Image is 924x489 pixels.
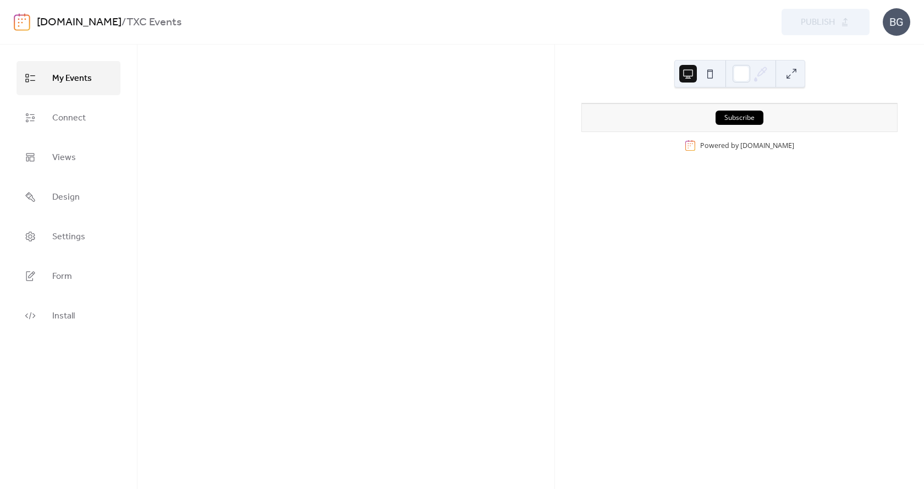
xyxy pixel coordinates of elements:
[122,12,127,33] b: /
[52,109,86,127] span: Connect
[52,70,92,87] span: My Events
[16,180,120,214] a: Design
[16,259,120,293] a: Form
[52,228,85,246] span: Settings
[16,61,120,95] a: My Events
[52,149,76,167] span: Views
[883,8,910,36] div: BG
[740,141,794,150] a: [DOMAIN_NAME]
[14,13,30,31] img: logo
[37,12,122,33] a: [DOMAIN_NAME]
[16,140,120,174] a: Views
[52,268,72,285] span: Form
[700,141,794,150] div: Powered by
[52,189,80,206] span: Design
[52,307,75,325] span: Install
[16,101,120,135] a: Connect
[16,219,120,254] a: Settings
[716,111,763,125] button: Subscribe
[16,299,120,333] a: Install
[127,12,182,33] b: TXC Events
